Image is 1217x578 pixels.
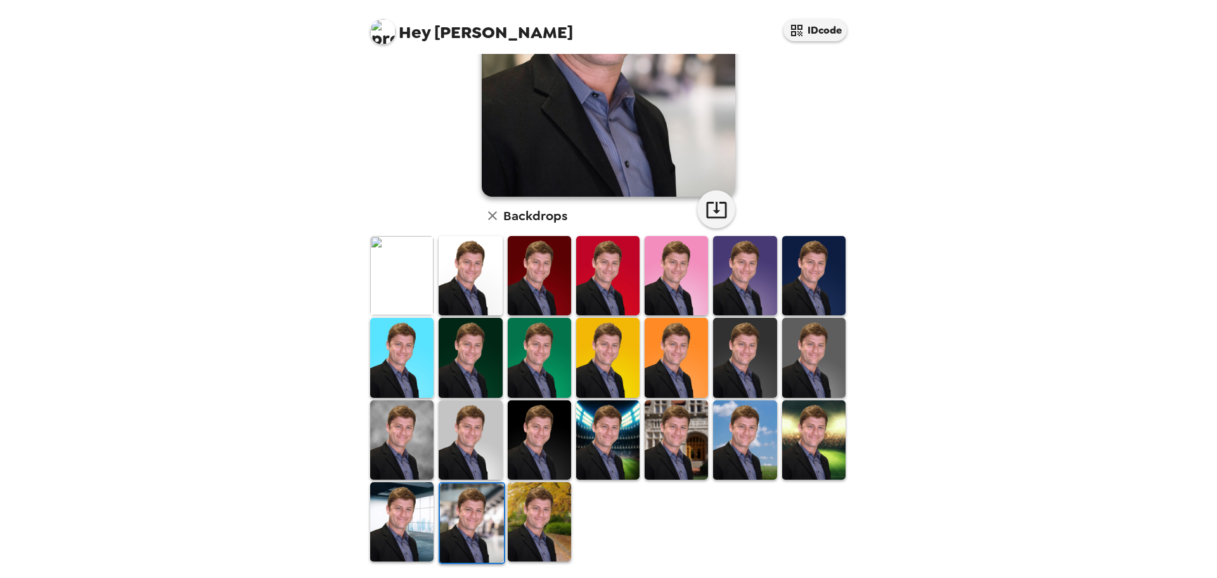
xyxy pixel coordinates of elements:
[399,21,430,44] span: Hey
[370,13,573,41] span: [PERSON_NAME]
[503,206,567,226] h6: Backdrops
[783,19,847,41] button: IDcode
[370,19,396,44] img: profile pic
[370,236,434,315] img: Original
